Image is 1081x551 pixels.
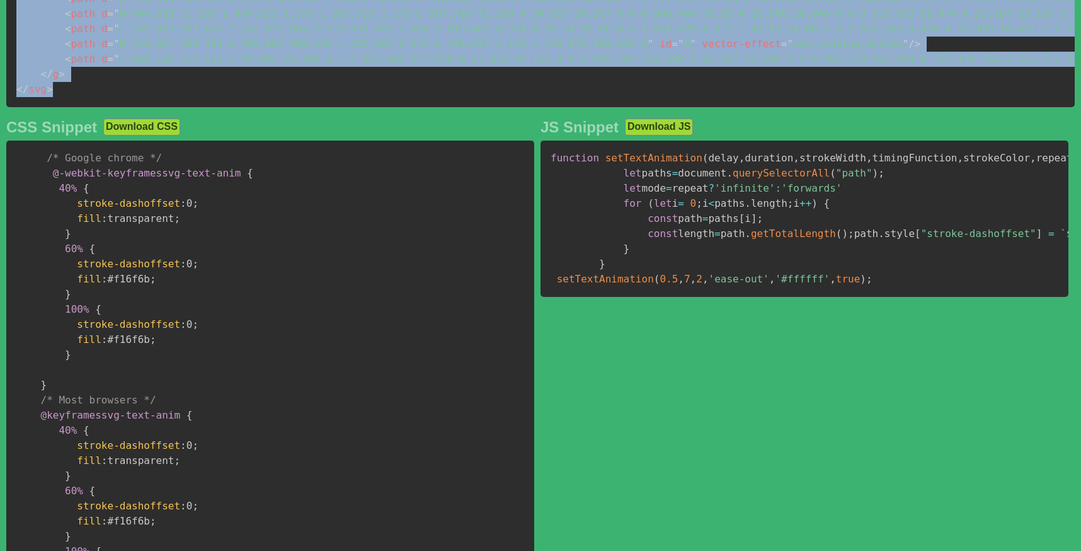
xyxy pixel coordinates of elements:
[41,394,156,406] span: /* Most browsers */
[1048,228,1055,240] span: =
[872,167,879,179] span: )
[101,273,108,285] span: :
[101,53,108,65] span: d
[113,53,120,65] span: "
[108,23,114,35] span: =
[739,212,745,224] span: [
[624,182,642,194] span: let
[769,273,775,285] span: ,
[108,53,114,65] span: =
[77,212,101,224] span: fill
[551,152,599,164] span: function
[830,273,836,285] span: ,
[101,455,108,467] span: :
[678,273,684,285] span: ,
[781,38,908,50] span: non-scaling-stroke
[65,38,71,50] span: <
[77,273,101,285] span: fill
[714,182,775,194] span: 'infinite'
[648,38,654,50] span: "
[557,273,654,285] span: setTextAnimation
[16,83,47,95] span: svg
[41,379,47,391] span: }
[605,152,702,164] span: setTextAnimation
[745,228,751,240] span: .
[811,197,818,209] span: )
[1067,228,1078,240] span: ${
[65,349,71,361] span: }
[65,485,83,497] span: 60%
[793,152,799,164] span: ,
[684,273,690,285] span: 7
[648,228,678,240] span: const
[65,303,89,315] span: 100%
[824,197,830,209] span: {
[696,197,702,209] span: ;
[101,23,108,35] span: d
[77,500,180,512] span: stroke-dashoffset
[192,318,198,330] span: ;
[702,273,709,285] span: ,
[672,38,696,50] span: 9
[6,119,97,136] h2: CSS Snippet
[836,228,842,240] span: (
[180,439,186,451] span: :
[866,273,872,285] span: ;
[16,83,28,95] span: </
[103,119,180,135] button: Download CSS
[192,439,198,451] span: ;
[65,470,71,482] span: }
[733,167,830,179] span: querySelectorAll
[751,212,757,224] span: ]
[751,228,836,240] span: getTotalLength
[180,197,186,209] span: :
[180,258,186,270] span: :
[65,53,95,65] span: path
[65,53,71,65] span: <
[878,167,884,179] span: ;
[108,38,114,50] span: =
[830,167,836,179] span: (
[660,38,672,50] span: id
[83,182,89,194] span: {
[113,8,120,20] span: "
[65,23,95,35] span: path
[41,68,59,80] span: g
[150,333,156,345] span: ;
[192,258,198,270] span: ;
[848,228,854,240] span: ;
[648,212,678,224] span: const
[799,197,811,209] span: ++
[192,197,198,209] span: ;
[1036,228,1043,240] span: ]
[41,68,53,80] span: </
[625,119,693,135] button: Download JS
[678,38,684,50] span: "
[690,273,697,285] span: ,
[65,243,83,255] span: 60%
[174,455,180,467] span: ;
[666,182,672,194] span: =
[186,409,193,421] span: {
[866,152,872,164] span: ,
[878,228,884,240] span: .
[59,424,77,436] span: 40%
[65,228,71,240] span: }
[77,455,101,467] span: fill
[702,212,709,224] span: =
[65,8,71,20] span: <
[95,303,101,315] span: {
[757,212,764,224] span: ;
[745,197,751,209] span: .
[654,197,672,209] span: let
[781,182,842,194] span: 'forwards'
[59,68,65,80] span: >
[77,515,101,527] span: fill
[65,288,71,300] span: }
[59,182,77,194] span: 40%
[915,228,921,240] span: [
[624,167,642,179] span: let
[624,243,630,255] span: }
[101,8,108,20] span: d
[709,197,715,209] span: <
